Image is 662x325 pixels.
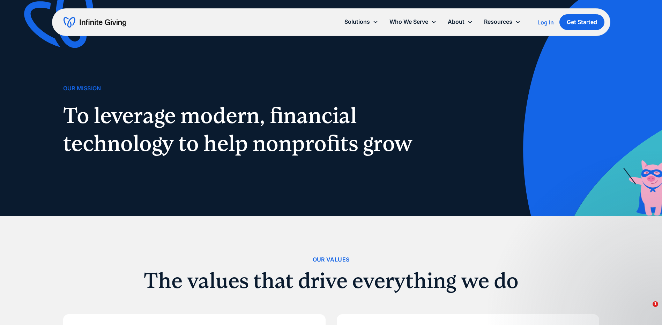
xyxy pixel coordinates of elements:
div: Log In [537,20,554,25]
a: home [64,17,126,28]
div: About [442,14,478,29]
div: Who We Serve [384,14,442,29]
h1: To leverage modern, financial technology to help nonprofits grow [63,101,421,157]
div: Solutions [344,17,370,27]
div: Resources [478,14,526,29]
a: Log In [537,18,554,27]
div: Our Values [313,255,350,264]
iframe: Intercom live chat [638,301,655,318]
div: Solutions [339,14,384,29]
span: 1 [653,301,658,307]
div: Who We Serve [389,17,428,27]
div: Our Mission [63,84,101,93]
h2: The values that drive everything we do [63,270,599,292]
a: Get Started [559,14,604,30]
div: About [448,17,464,27]
div: Resources [484,17,512,27]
